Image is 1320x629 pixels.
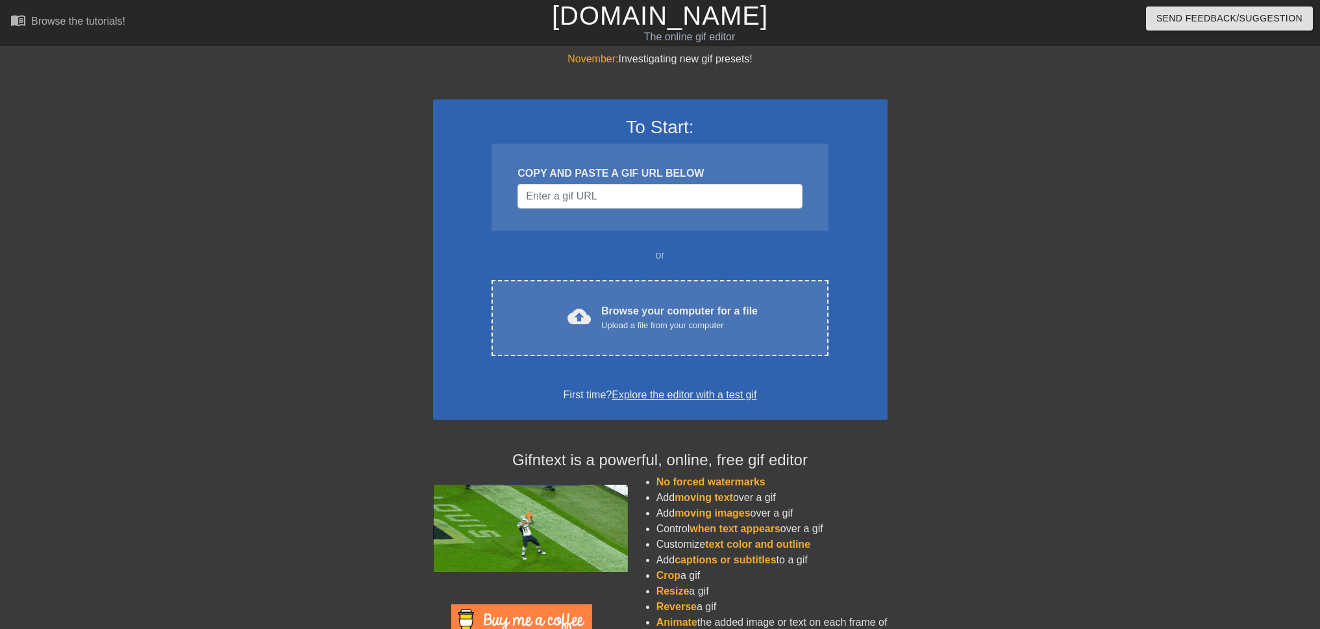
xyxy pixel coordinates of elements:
li: Add over a gif [656,490,888,506]
div: Browse the tutorials! [31,16,125,27]
li: Add to a gif [656,552,888,568]
span: text color and outline [705,539,810,550]
button: Send Feedback/Suggestion [1146,6,1313,31]
li: Control over a gif [656,521,888,537]
span: Animate [656,617,697,628]
a: [DOMAIN_NAME] [552,1,768,30]
li: a gif [656,568,888,584]
li: a gif [656,584,888,599]
div: Browse your computer for a file [601,303,758,332]
span: when text appears [690,523,780,534]
div: Upload a file from your computer [601,319,758,332]
li: a gif [656,599,888,615]
img: football_small.gif [433,485,628,572]
span: moving text [675,492,733,503]
div: COPY AND PASTE A GIF URL BELOW [517,166,802,181]
span: captions or subtitles [675,554,776,565]
span: Resize [656,585,690,597]
span: menu_book [10,12,26,28]
span: Send Feedback/Suggestion [1156,10,1302,27]
span: Reverse [656,601,697,612]
div: First time? [450,387,871,403]
span: Crop [656,570,680,581]
div: The online gif editor [447,29,933,45]
div: or [467,248,854,263]
h4: Gifntext is a powerful, online, free gif editor [433,451,888,470]
span: cloud_upload [567,305,591,328]
li: Customize [656,537,888,552]
span: moving images [675,507,750,519]
span: No forced watermarks [656,476,766,487]
a: Explore the editor with a test gif [612,389,756,400]
input: Username [517,184,802,209]
span: November: [567,53,618,64]
h3: To Start: [450,116,871,138]
a: Browse the tutorials! [10,12,125,32]
div: Investigating new gif presets! [433,51,888,67]
li: Add over a gif [656,506,888,521]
